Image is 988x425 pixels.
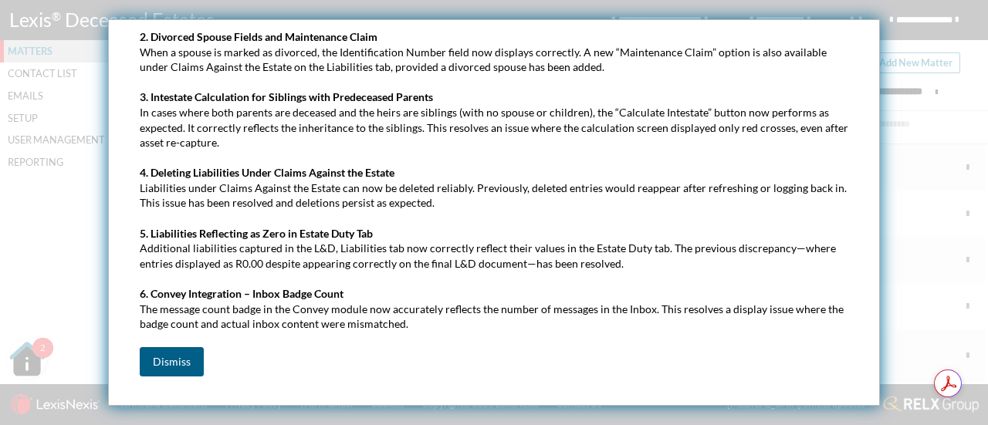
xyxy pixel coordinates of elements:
strong: 6. Convey Integration – Inbox Badge Count [140,287,343,300]
strong: 5. Liabilities Reflecting as Zero in Estate Duty Tab [140,227,373,240]
p: When a spouse is marked as divorced, the Identification Number field now displays correctly. A ne... [140,45,848,75]
strong: 4. Deleting Liabilities Under Claims Against the Estate [140,166,394,179]
p: The message count badge in the Convey module now accurately reflects the number of messages in th... [140,302,848,332]
p: Additional liabilities captured in the L&D, Liabilities tab now correctly reflect their values in... [140,241,848,271]
strong: 2. Divorced Spouse Fields and Maintenance Claim [140,30,377,43]
strong: 3. Intestate Calculation for Siblings with Predeceased Parents [140,90,433,103]
button: Dismiss [140,347,204,376]
p: In cases where both parents are deceased and the heirs are siblings (with no spouse or children),... [140,105,848,150]
p: Liabilities under Claims Against the Estate can now be deleted reliably. Previously, deleted entr... [140,180,848,211]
